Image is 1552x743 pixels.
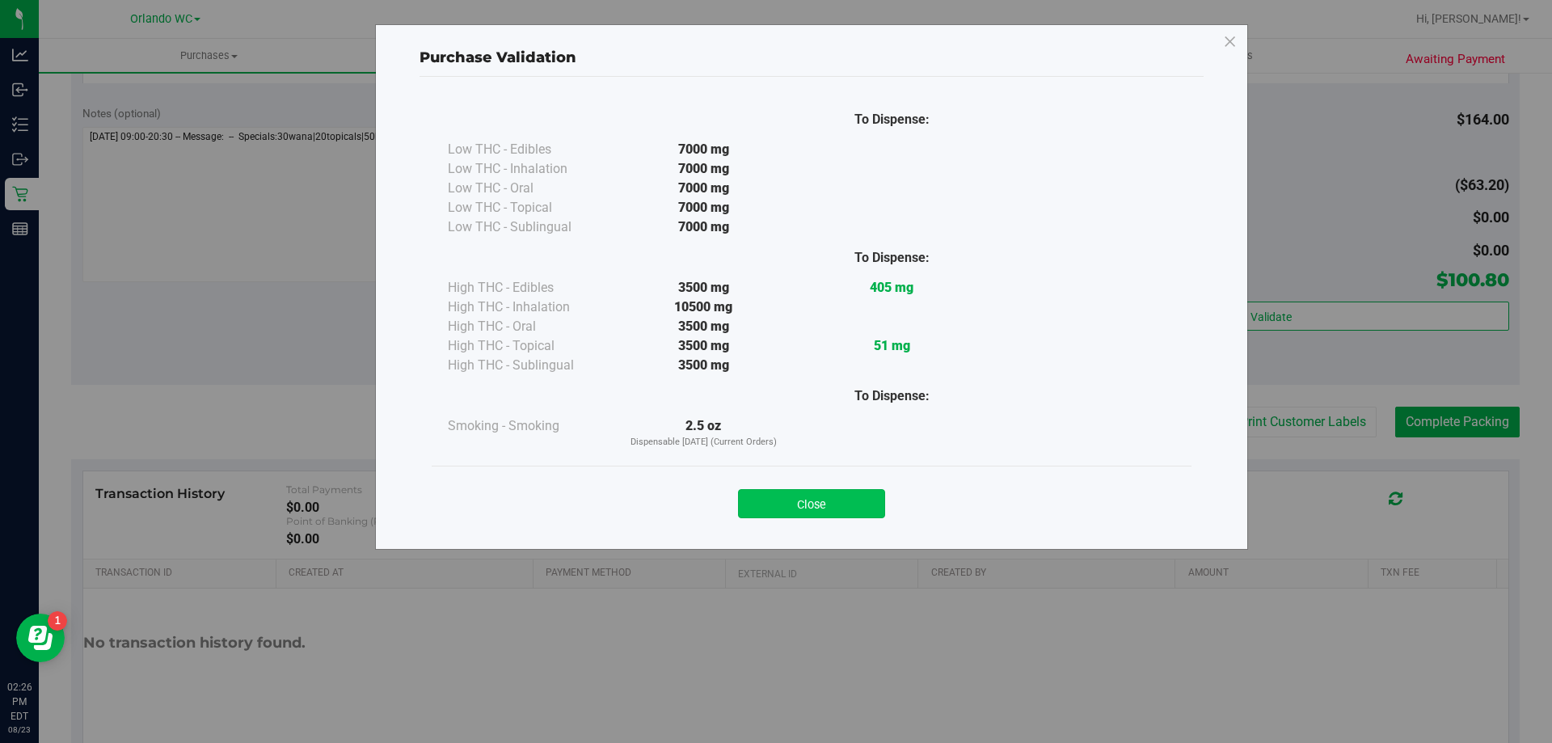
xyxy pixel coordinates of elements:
iframe: Resource center unread badge [48,611,67,631]
span: Purchase Validation [420,49,576,66]
div: 7000 mg [609,179,798,198]
div: To Dispense: [798,248,986,268]
div: High THC - Oral [448,317,609,336]
p: Dispensable [DATE] (Current Orders) [609,436,798,450]
div: High THC - Topical [448,336,609,356]
div: 3500 mg [609,278,798,298]
div: To Dispense: [798,110,986,129]
div: 3500 mg [609,356,798,375]
strong: 405 mg [870,280,913,295]
div: 7000 mg [609,140,798,159]
button: Close [738,489,885,518]
div: 7000 mg [609,159,798,179]
div: High THC - Inhalation [448,298,609,317]
div: Low THC - Edibles [448,140,609,159]
div: 7000 mg [609,217,798,237]
div: 3500 mg [609,336,798,356]
div: Smoking - Smoking [448,416,609,436]
div: 10500 mg [609,298,798,317]
div: High THC - Edibles [448,278,609,298]
div: Low THC - Topical [448,198,609,217]
strong: 51 mg [874,338,910,353]
div: Low THC - Inhalation [448,159,609,179]
div: 7000 mg [609,198,798,217]
div: 3500 mg [609,317,798,336]
div: To Dispense: [798,386,986,406]
div: Low THC - Oral [448,179,609,198]
div: High THC - Sublingual [448,356,609,375]
div: 2.5 oz [609,416,798,450]
div: Low THC - Sublingual [448,217,609,237]
iframe: Resource center [16,614,65,662]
